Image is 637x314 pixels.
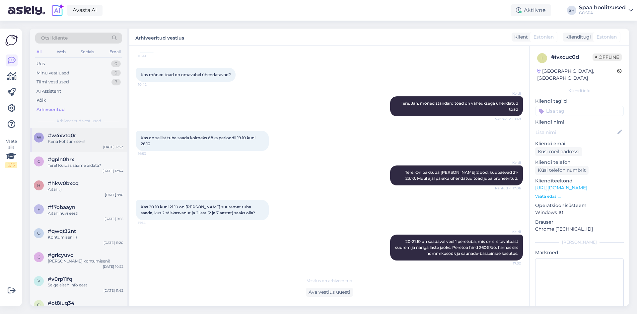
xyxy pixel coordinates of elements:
[496,91,521,96] span: Keidi
[141,135,256,146] span: Kas on sellist tuba saada kolmeks ööks perioodil 19.10 kuni 26.10
[36,60,45,67] div: Uus
[535,249,624,256] p: Märkmed
[103,168,123,173] div: [DATE] 12:44
[48,157,74,162] span: #gpln0hrx
[541,55,543,60] span: i
[512,34,528,41] div: Klient
[593,53,622,61] span: Offline
[579,10,626,16] div: GOSPA
[535,209,624,216] p: Windows 10
[579,5,633,16] a: Spaa hoolitsusedGOSPA
[103,264,123,269] div: [DATE] 10:22
[48,186,123,192] div: Aitäh :)
[36,97,46,104] div: Kõik
[535,166,589,175] div: Küsi telefoninumbrit
[567,6,576,15] div: SH
[535,219,624,226] p: Brauser
[533,34,554,41] span: Estonian
[496,261,521,266] span: 17:32
[35,48,43,56] div: All
[535,185,587,191] a: [URL][DOMAIN_NAME]
[111,79,121,85] div: 7
[111,70,121,76] div: 0
[48,162,123,168] div: Tere! Kuidas saame aidata?
[79,48,96,56] div: Socials
[395,239,519,256] span: 20-21.10 on saadaval veel 1 peretuba, mis on siis tavatoast suurem ja nariga laste jaoks. Peretoa...
[50,3,64,17] img: explore-ai
[579,5,626,10] div: Spaa hoolitsused
[48,133,76,139] span: #w4xvtq0r
[405,170,518,181] span: Tere! On pakkuda [PERSON_NAME] 2 ööd, kuupäevad 21-23.10. Muul ajal paraku ühendatud toad juba br...
[537,68,617,82] div: [GEOGRAPHIC_DATA], [GEOGRAPHIC_DATA]
[48,282,123,288] div: Selge aitäh info eest
[37,302,40,307] span: o
[111,60,121,67] div: 0
[67,5,103,16] a: Avasta AI
[535,239,624,245] div: [PERSON_NAME]
[5,138,17,168] div: Vaata siia
[535,177,624,184] p: Klienditeekond
[535,193,624,199] p: Vaata edasi ...
[104,240,123,245] div: [DATE] 11:20
[48,252,73,258] span: #grlcyuvc
[495,186,521,191] span: Nähtud ✓ 17:06
[105,192,123,197] div: [DATE] 9:10
[55,48,67,56] div: Web
[48,139,123,145] div: Kena kohtumiseni!
[105,216,123,221] div: [DATE] 9:55
[495,117,521,122] span: Nähtud ✓ 10:49
[141,72,231,77] span: Kas mõned toad on omavahel ühendatavad?
[535,202,624,209] p: Operatsioonisüsteem
[535,140,624,147] p: Kliendi email
[37,159,40,164] span: g
[535,226,624,233] p: Chrome [TECHNICAL_ID]
[138,82,163,87] span: 10:42
[141,204,255,215] span: Kas 20.10 kuni 21.10 on [PERSON_NAME] suuremat tuba saada, kus 2 täiskasvanut ja 2 last (2 ja 7 a...
[306,288,353,297] div: Ava vestlus uuesti
[535,119,624,126] p: Kliendi nimi
[48,228,76,234] span: #qwqt32nt
[5,34,18,47] img: Askly Logo
[5,162,17,168] div: 2 / 3
[535,88,624,94] div: Kliendi info
[48,258,123,264] div: [PERSON_NAME] kohtumiseni!
[496,160,521,165] span: Keidi
[37,231,40,236] span: q
[36,70,69,76] div: Minu vestlused
[36,106,65,113] div: Arhiveeritud
[135,33,184,42] label: Arhiveeritud vestlus
[37,207,40,212] span: f
[535,147,582,156] div: Küsi meiliaadressi
[36,88,61,95] div: AI Assistent
[108,48,122,56] div: Email
[37,278,40,283] span: v
[37,255,40,260] span: g
[551,53,593,61] div: # ivxcuc0d
[36,79,69,85] div: Tiimi vestlused
[535,98,624,105] p: Kliendi tag'id
[103,145,123,150] div: [DATE] 17:23
[138,151,163,156] span: 16:53
[48,300,74,306] span: #ot8iuq34
[307,278,352,284] span: Vestlus on arhiveeritud
[48,180,79,186] span: #hkw0bxcq
[563,34,591,41] div: Klienditugi
[48,276,72,282] span: #v0rp11fq
[48,204,75,210] span: #f7obaayn
[138,220,163,225] span: 17:14
[597,34,617,41] span: Estonian
[535,159,624,166] p: Kliendi telefon
[511,4,551,16] div: Aktiivne
[41,35,68,42] span: Otsi kliente
[496,229,521,234] span: Keidi
[401,101,519,112] span: Tere. Jah, mõned standard toad on vaheuksega ühendatud toad
[56,118,101,124] span: Arhiveeritud vestlused
[138,53,163,58] span: 10:41
[535,106,624,116] input: Lisa tag
[535,129,616,136] input: Lisa nimi
[37,135,41,140] span: w
[48,210,123,216] div: Aitäh huvi eest!
[37,183,40,188] span: h
[48,234,123,240] div: Kohtumiseni :)
[104,288,123,293] div: [DATE] 11:42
